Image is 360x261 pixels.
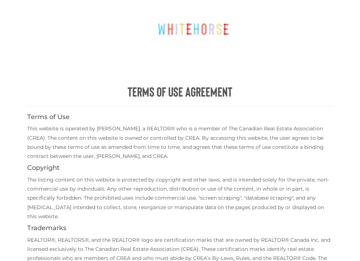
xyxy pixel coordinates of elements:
a: Call or Text [PERSON_NAME]: [PHONE_NUMBER] [239,13,347,32]
div: Menu Toggle [174,59,186,71]
h4: Terms of Use [27,114,333,121]
h1: Terms of Use Agreement [27,84,333,99]
p: The listing content on this website is protected by copyright and other laws, and is intended sol... [27,175,333,221]
h4: Copyright [27,164,333,172]
h4: Trademarks [27,225,333,232]
span: Call or Text [PERSON_NAME]: [PHONE_NUMBER] [247,17,338,28]
p: This website is operated by [PERSON_NAME], a REALTOR® who is a member of The Canadian Real Estate... [27,124,333,161]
